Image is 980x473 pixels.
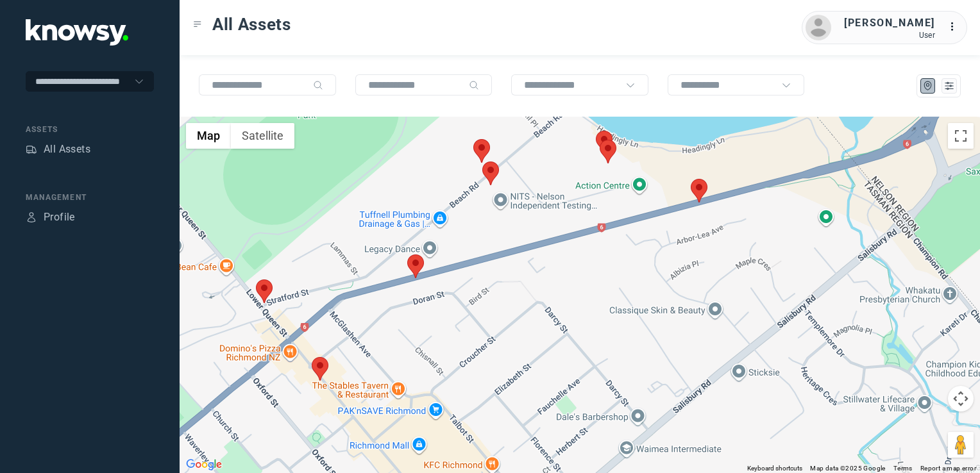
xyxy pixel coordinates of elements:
[948,432,974,458] button: Drag Pegman onto the map to open Street View
[810,465,885,472] span: Map data ©2025 Google
[313,80,323,90] div: Search
[922,80,934,92] div: Map
[747,464,802,473] button: Keyboard shortcuts
[844,31,935,40] div: User
[183,456,225,473] a: Open this area in Google Maps (opens a new window)
[948,123,974,149] button: Toggle fullscreen view
[44,210,75,225] div: Profile
[948,19,963,37] div: :
[26,124,154,135] div: Assets
[44,142,90,157] div: All Assets
[26,19,128,46] img: Application Logo
[231,123,294,149] button: Show satellite imagery
[186,123,231,149] button: Show street map
[212,13,291,36] span: All Assets
[193,20,202,29] div: Toggle Menu
[26,192,154,203] div: Management
[183,456,225,473] img: Google
[949,22,961,31] tspan: ...
[806,15,831,40] img: avatar.png
[26,142,90,157] a: AssetsAll Assets
[920,465,976,472] a: Report a map error
[26,210,75,225] a: ProfileProfile
[948,19,963,35] div: :
[844,15,935,31] div: [PERSON_NAME]
[948,386,974,411] button: Map camera controls
[26,212,37,223] div: Profile
[943,80,955,92] div: List
[26,144,37,155] div: Assets
[469,80,479,90] div: Search
[893,465,913,472] a: Terms (opens in new tab)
